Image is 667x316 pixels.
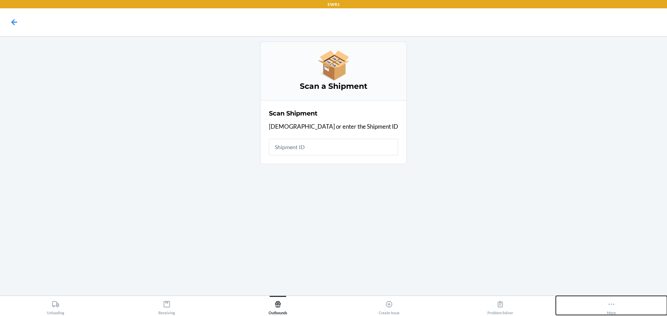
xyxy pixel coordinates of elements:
button: Receiving [111,296,222,315]
button: Outbounds [222,296,333,315]
p: [DEMOGRAPHIC_DATA] or enter the Shipment ID [269,122,398,131]
input: Shipment ID [269,139,398,155]
h3: Scan a Shipment [269,81,398,92]
div: Outbounds [269,298,287,315]
div: Problem Solver [487,298,513,315]
div: Create Issue [379,298,400,315]
div: Receiving [158,298,175,315]
p: EWR1 [328,1,340,8]
div: More [607,298,616,315]
button: Problem Solver [445,296,556,315]
h2: Scan Shipment [269,109,318,118]
button: More [556,296,667,315]
button: Create Issue [333,296,445,315]
div: Unloading [47,298,64,315]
